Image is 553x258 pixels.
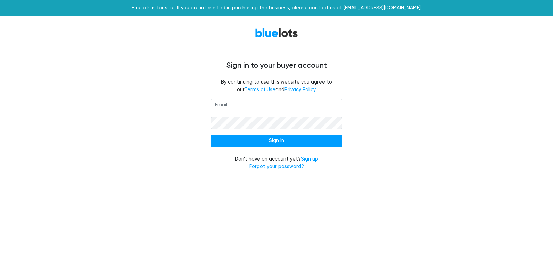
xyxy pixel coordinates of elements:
[211,135,342,147] input: Sign In
[245,87,275,93] a: Terms of Use
[211,99,342,111] input: Email
[255,28,298,38] a: BlueLots
[301,156,318,162] a: Sign up
[211,78,342,93] fieldset: By continuing to use this website you agree to our and .
[284,87,315,93] a: Privacy Policy
[249,164,304,170] a: Forgot your password?
[68,61,485,70] h4: Sign in to your buyer account
[211,155,342,170] div: Don't have an account yet?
